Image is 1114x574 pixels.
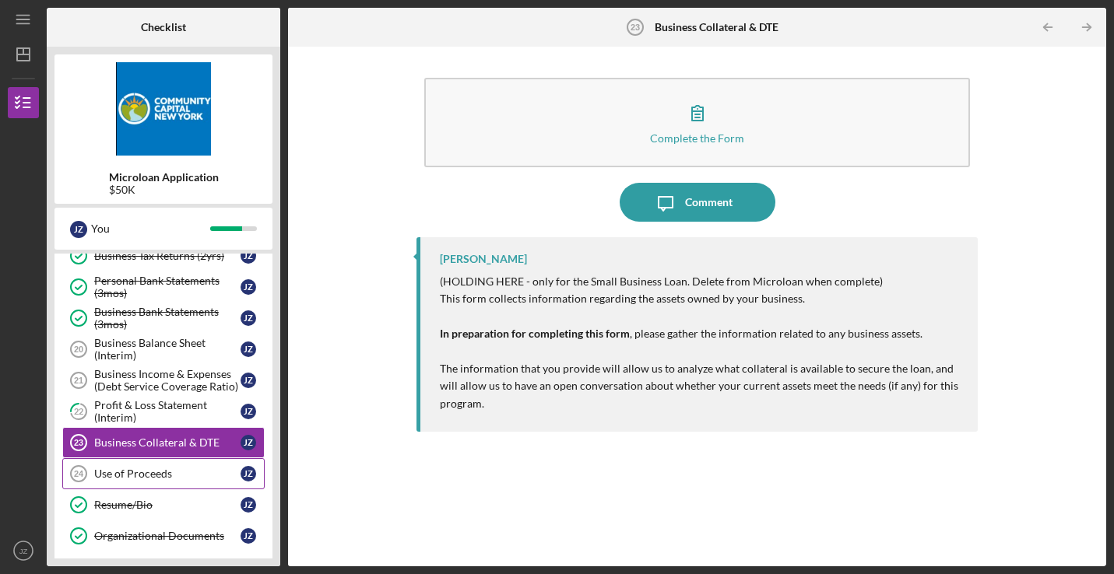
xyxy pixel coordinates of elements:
div: Business Collateral & DTE [94,436,241,449]
div: Business Balance Sheet (Interim) [94,337,241,362]
div: Business Tax Returns (2yrs) [94,250,241,262]
p: (HOLDING HERE - only for the Small Business Loan. Delete from Microloan when complete) [440,273,963,290]
a: 21Business Income & Expenses (Debt Service Coverage Ratio)JZ [62,365,265,396]
tspan: 20 [74,345,83,354]
b: Business Collateral & DTE [655,21,778,33]
button: Comment [620,183,775,222]
div: [PERSON_NAME] [440,253,527,265]
a: 23Business Collateral & DTEJZ [62,427,265,458]
div: J Z [241,373,256,388]
div: J Z [241,341,256,357]
div: Complete the Form [650,132,744,144]
div: J Z [241,279,256,295]
strong: In preparation for completing this form [440,327,630,340]
div: J Z [70,221,87,238]
div: J Z [241,497,256,513]
tspan: 23 [631,23,640,32]
a: Organizational DocumentsJZ [62,520,265,551]
div: J Z [241,435,256,450]
div: J Z [241,528,256,544]
div: Use of Proceeds [94,467,241,480]
div: $50K [109,184,219,196]
tspan: 21 [74,376,83,385]
div: J Z [241,248,256,264]
div: Resume/Bio [94,499,241,511]
tspan: 23 [74,438,83,447]
b: Checklist [141,21,186,33]
div: Organizational Documents [94,530,241,542]
p: This form collects information regarding the assets owned by your business. , please gather the i... [440,290,963,412]
text: JZ [19,547,28,555]
button: JZ [8,535,39,566]
a: 22Profit & Loss Statement (Interim)JZ [62,396,265,427]
a: Resume/BioJZ [62,489,265,520]
div: J Z [241,404,256,419]
div: Comment [685,183,733,222]
a: 20Business Balance Sheet (Interim)JZ [62,334,265,365]
div: You [91,215,210,242]
div: Business Income & Expenses (Debt Service Coverage Ratio) [94,368,241,393]
div: Personal Bank Statements (3mos) [94,275,241,299]
img: Product logo [54,62,272,156]
a: Personal Bank Statements (3mos)JZ [62,271,265,303]
b: Microloan Application [109,171,219,184]
tspan: 22 [74,407,83,417]
div: Business Bank Statements (3mos) [94,306,241,331]
div: Profit & Loss Statement (Interim) [94,399,241,424]
a: Business Bank Statements (3mos)JZ [62,303,265,334]
tspan: 24 [74,469,84,478]
div: J Z [241,466,256,481]
a: 24Use of ProceedsJZ [62,458,265,489]
div: J Z [241,310,256,326]
button: Complete the Form [424,78,971,167]
a: Business Tax Returns (2yrs)JZ [62,240,265,271]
